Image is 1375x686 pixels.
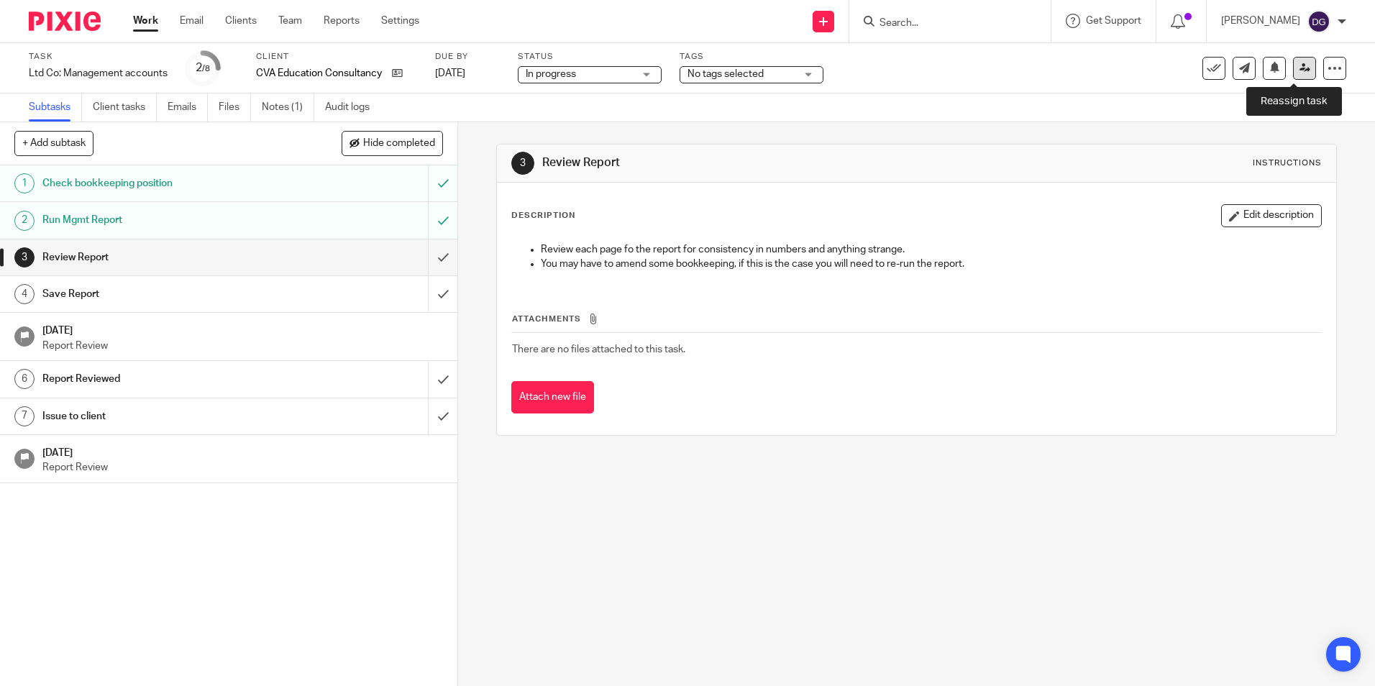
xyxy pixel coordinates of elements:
[541,242,1320,257] p: Review each page fo the report for consistency in numbers and anything strange.
[14,406,35,426] div: 7
[14,131,93,155] button: + Add subtask
[256,66,385,81] p: CVA Education Consultancy Ltd
[256,51,417,63] label: Client
[342,131,443,155] button: Hide completed
[42,442,444,460] h1: [DATE]
[29,66,168,81] div: Ltd Co: Management accounts
[435,51,500,63] label: Due by
[541,257,1320,271] p: You may have to amend some bookkeeping, if this is the case you will need to re-run the report.
[526,69,576,79] span: In progress
[14,247,35,267] div: 3
[381,14,419,28] a: Settings
[29,93,82,122] a: Subtasks
[518,51,662,63] label: Status
[325,93,380,122] a: Audit logs
[202,65,210,73] small: /8
[14,284,35,304] div: 4
[93,93,157,122] a: Client tasks
[29,12,101,31] img: Pixie
[512,344,685,355] span: There are no files attached to this task.
[42,406,290,427] h1: Issue to client
[196,60,210,76] div: 2
[542,155,947,170] h1: Review Report
[512,315,581,323] span: Attachments
[435,68,465,78] span: [DATE]
[363,138,435,150] span: Hide completed
[42,339,444,353] p: Report Review
[168,93,208,122] a: Emails
[1086,16,1141,26] span: Get Support
[180,14,204,28] a: Email
[133,14,158,28] a: Work
[219,93,251,122] a: Files
[878,17,1008,30] input: Search
[42,283,290,305] h1: Save Report
[511,210,575,221] p: Description
[42,209,290,231] h1: Run Mgmt Report
[1253,157,1322,169] div: Instructions
[1221,14,1300,28] p: [PERSON_NAME]
[225,14,257,28] a: Clients
[42,173,290,194] h1: Check bookkeeping position
[42,247,290,268] h1: Review Report
[14,369,35,389] div: 6
[1307,10,1330,33] img: svg%3E
[42,460,444,475] p: Report Review
[511,152,534,175] div: 3
[42,368,290,390] h1: Report Reviewed
[324,14,360,28] a: Reports
[511,381,594,413] button: Attach new file
[687,69,764,79] span: No tags selected
[680,51,823,63] label: Tags
[14,211,35,231] div: 2
[278,14,302,28] a: Team
[262,93,314,122] a: Notes (1)
[1221,204,1322,227] button: Edit description
[14,173,35,193] div: 1
[29,51,168,63] label: Task
[42,320,444,338] h1: [DATE]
